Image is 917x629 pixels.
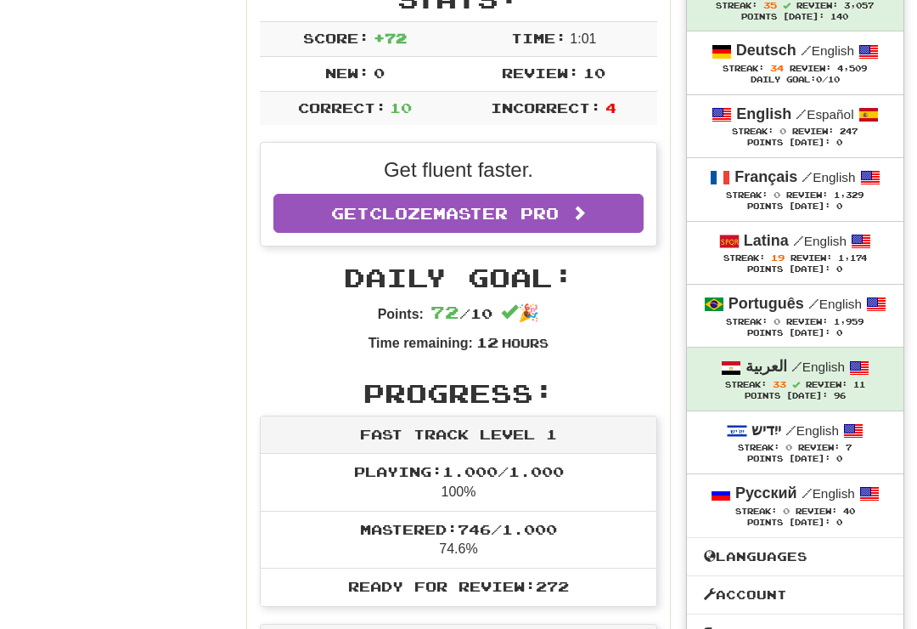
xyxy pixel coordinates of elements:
[791,360,802,375] span: /
[801,43,812,59] span: /
[846,444,852,453] span: 7
[783,3,790,10] span: Streak includes today.
[785,443,792,453] span: 0
[687,412,903,474] a: ייִדיש /English Streak: 0 Review: 7 Points [DATE]: 0
[687,348,903,411] a: العربية /English Streak: 33 Review: 11 Points [DATE]: 96
[723,254,765,263] span: Streak:
[834,318,864,327] span: 1,959
[843,507,855,517] span: 40
[802,171,855,185] small: English
[792,382,800,389] span: Streak includes today.
[808,297,862,312] small: English
[796,107,807,122] span: /
[726,318,768,327] span: Streak:
[816,76,822,85] span: 0
[763,1,777,11] span: 35
[687,159,903,221] a: Français /English Streak: 0 Review: 1,329 Points [DATE]: 0
[687,286,903,348] a: Português /English Streak: 0 Review: 1,959 Points [DATE]: 0
[774,190,780,201] span: 0
[802,170,813,185] span: /
[785,423,796,439] span: /
[687,32,903,94] a: Deutsch /English Streak: 34 Review: 4,509 Daily Goal:0/10
[808,297,819,312] span: /
[834,191,864,201] span: 1,329
[793,234,804,249] span: /
[770,64,784,74] span: 34
[736,42,796,59] strong: Deutsch
[738,444,779,453] span: Streak:
[704,265,886,276] div: Points [DATE]: 0
[786,318,828,327] span: Review:
[704,13,886,24] div: Points [DATE]: 140
[779,127,786,137] span: 0
[704,329,886,340] div: Points [DATE]: 0
[745,359,787,376] strong: العربية
[796,507,837,517] span: Review:
[704,76,886,87] div: Daily Goal: /10
[716,2,757,11] span: Streak:
[796,108,853,122] small: Español
[798,444,840,453] span: Review:
[687,475,903,537] a: Русский /English Streak: 0 Review: 40 Points [DATE]: 0
[802,487,855,501] small: English
[736,106,791,123] strong: English
[853,381,865,390] span: 11
[844,2,874,11] span: 3,057
[793,235,847,249] small: English
[687,585,903,607] a: Account
[790,254,832,263] span: Review:
[729,296,804,313] strong: Português
[790,65,831,74] span: Review:
[840,127,858,137] span: 247
[751,422,781,439] strong: ייִדיש
[723,65,764,74] span: Streak:
[726,191,768,201] span: Streak:
[735,485,797,502] strong: Русский
[802,486,813,501] span: /
[791,360,845,375] small: English
[704,518,886,530] div: Points [DATE]: 0
[801,44,854,59] small: English
[785,424,839,439] small: English
[687,223,903,285] a: Latina /English Streak: 19 Review: 1,174 Points [DATE]: 0
[704,455,886,466] div: Points [DATE]: 0
[725,381,767,390] span: Streak:
[734,169,797,186] strong: Français
[735,507,777,517] span: Streak:
[838,254,867,263] span: 1,174
[783,507,790,517] span: 0
[687,547,903,569] a: Languages
[837,65,867,74] span: 4,509
[792,127,834,137] span: Review:
[704,139,886,150] div: Points [DATE]: 0
[704,392,886,403] div: Points [DATE]: 96
[704,202,886,213] div: Points [DATE]: 0
[774,317,780,327] span: 0
[786,191,828,201] span: Review:
[771,253,785,263] span: 19
[796,2,838,11] span: Review:
[744,233,789,250] strong: Latina
[687,96,903,158] a: English /Español Streak: 0 Review: 247 Points [DATE]: 0
[773,380,786,390] span: 33
[732,127,774,137] span: Streak:
[806,381,847,390] span: Review:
